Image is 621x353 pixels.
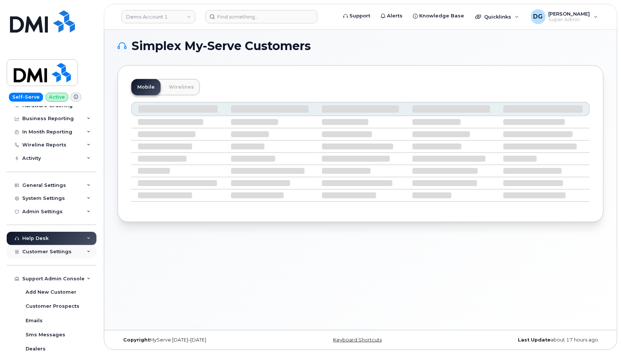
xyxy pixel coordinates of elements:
[131,79,161,95] a: Mobile
[441,337,604,343] div: about 17 hours ago
[333,337,382,343] a: Keyboard Shortcuts
[123,337,150,343] strong: Copyright
[518,337,551,343] strong: Last Update
[163,79,200,95] a: Wirelines
[132,40,311,52] span: Simplex My-Serve Customers
[118,337,280,343] div: MyServe [DATE]–[DATE]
